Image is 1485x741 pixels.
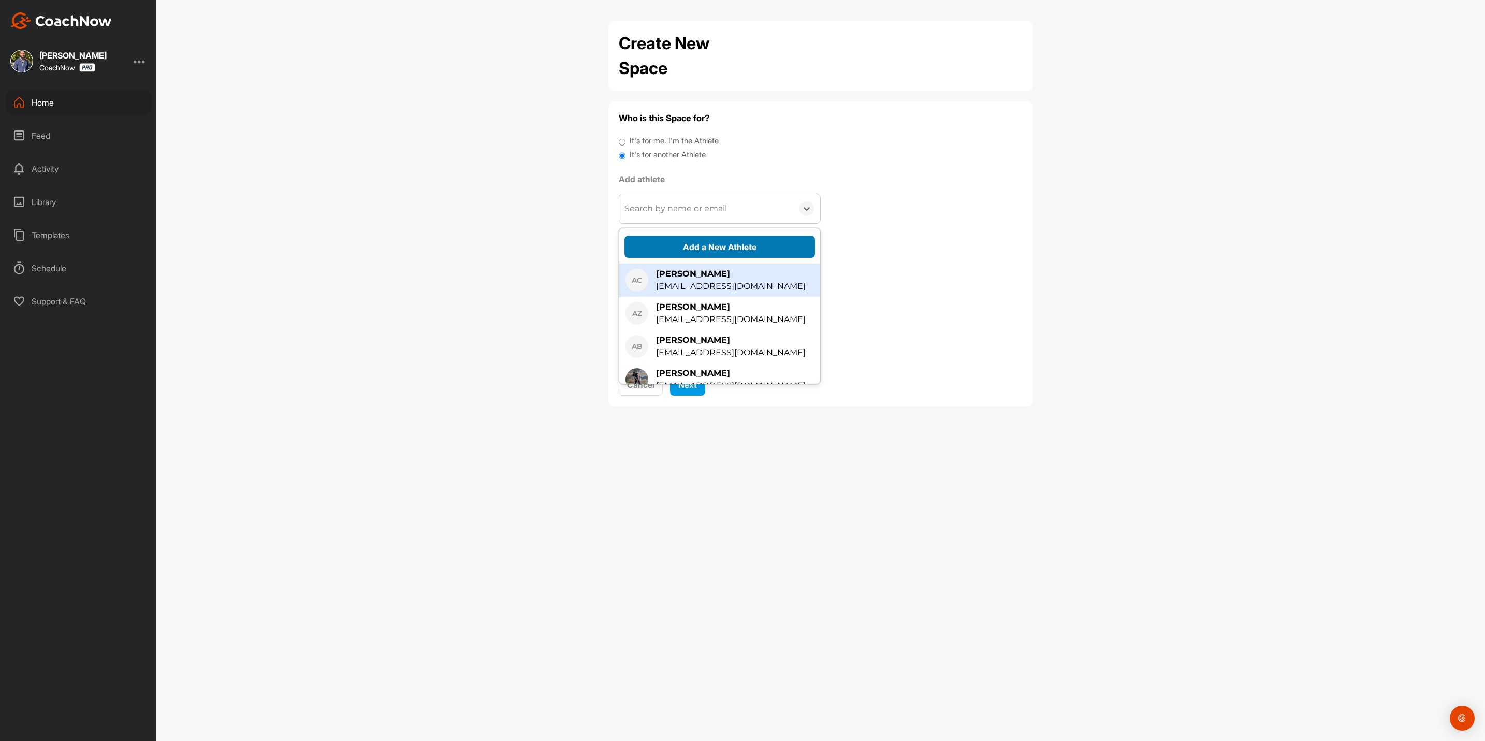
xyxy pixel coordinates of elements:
div: Home [6,90,152,115]
div: CoachNow [39,63,95,72]
div: [EMAIL_ADDRESS][DOMAIN_NAME] [656,346,806,359]
div: Support & FAQ [6,288,152,314]
div: Search by name or email [624,202,727,215]
div: AB [625,335,648,358]
div: AZ [625,302,648,325]
div: [PERSON_NAME] [656,268,806,280]
label: It's for me, I'm the Athlete [630,135,719,147]
div: [EMAIL_ADDRESS][DOMAIN_NAME] [656,380,806,392]
button: Add a New Athlete [624,236,815,258]
div: [PERSON_NAME] [656,367,806,380]
h4: Who is this Space for? [619,112,1023,125]
div: [PERSON_NAME] [656,334,806,346]
div: [PERSON_NAME] [656,301,806,313]
img: square_4c2aaeb3014d0e6fd030fb2436460593.jpg [10,50,33,72]
div: Library [6,189,152,215]
span: Next [678,380,697,390]
div: [EMAIL_ADDRESS][DOMAIN_NAME] [656,313,806,326]
span: Cancel [627,380,654,390]
div: AC [625,269,648,292]
label: It's for another Athlete [630,149,706,161]
div: Activity [6,156,152,182]
h2: Create New Space [619,31,759,81]
button: Next [670,373,705,396]
div: Templates [6,222,152,248]
img: CoachNow [10,12,112,29]
label: Add athlete [619,173,821,185]
button: Cancel [619,373,663,396]
div: [EMAIL_ADDRESS][DOMAIN_NAME] [656,280,806,293]
img: CoachNow Pro [79,63,95,72]
div: Schedule [6,255,152,281]
img: square_973a9a803950ed453a67be8561a9bb30.jpg [625,368,648,391]
div: Feed [6,123,152,149]
div: [PERSON_NAME] [39,51,107,60]
div: Open Intercom Messenger [1450,706,1475,731]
